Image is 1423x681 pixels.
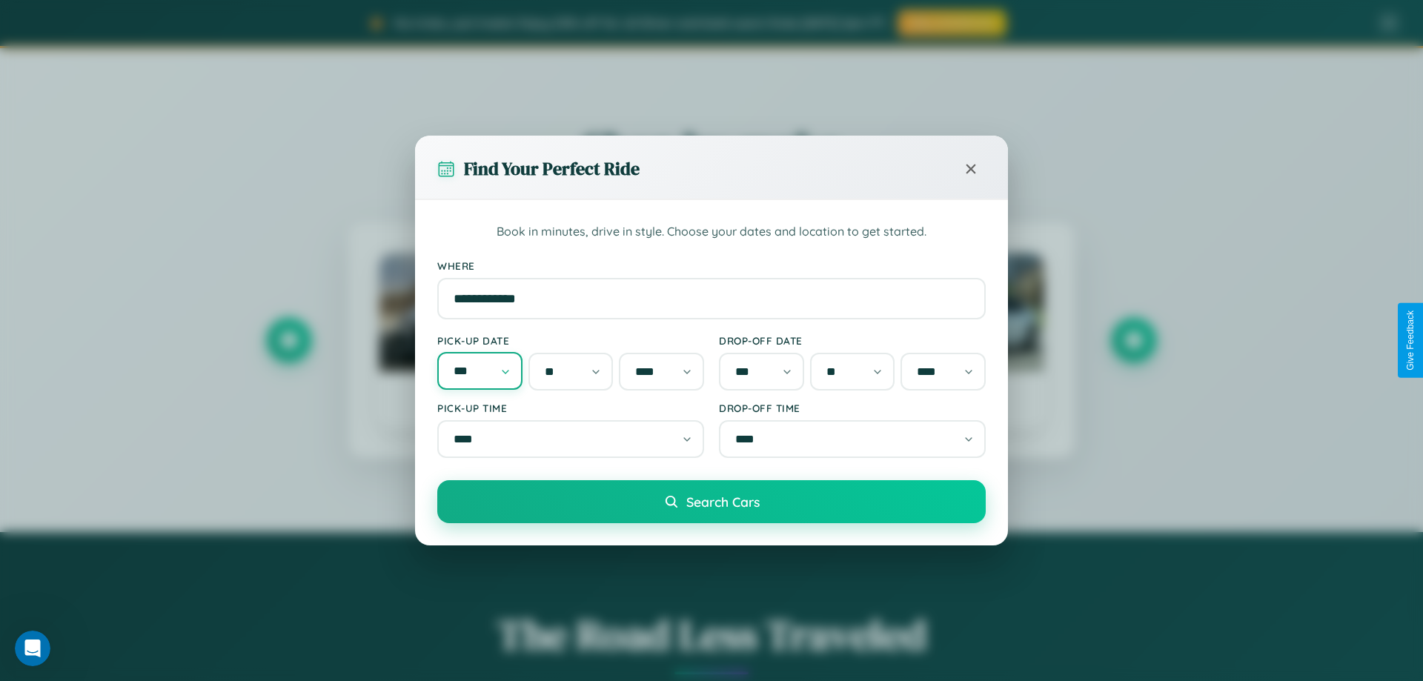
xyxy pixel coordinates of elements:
[437,402,704,414] label: Pick-up Time
[464,156,640,181] h3: Find Your Perfect Ride
[437,480,986,523] button: Search Cars
[719,334,986,347] label: Drop-off Date
[437,259,986,272] label: Where
[686,494,760,510] span: Search Cars
[437,334,704,347] label: Pick-up Date
[437,222,986,242] p: Book in minutes, drive in style. Choose your dates and location to get started.
[719,402,986,414] label: Drop-off Time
